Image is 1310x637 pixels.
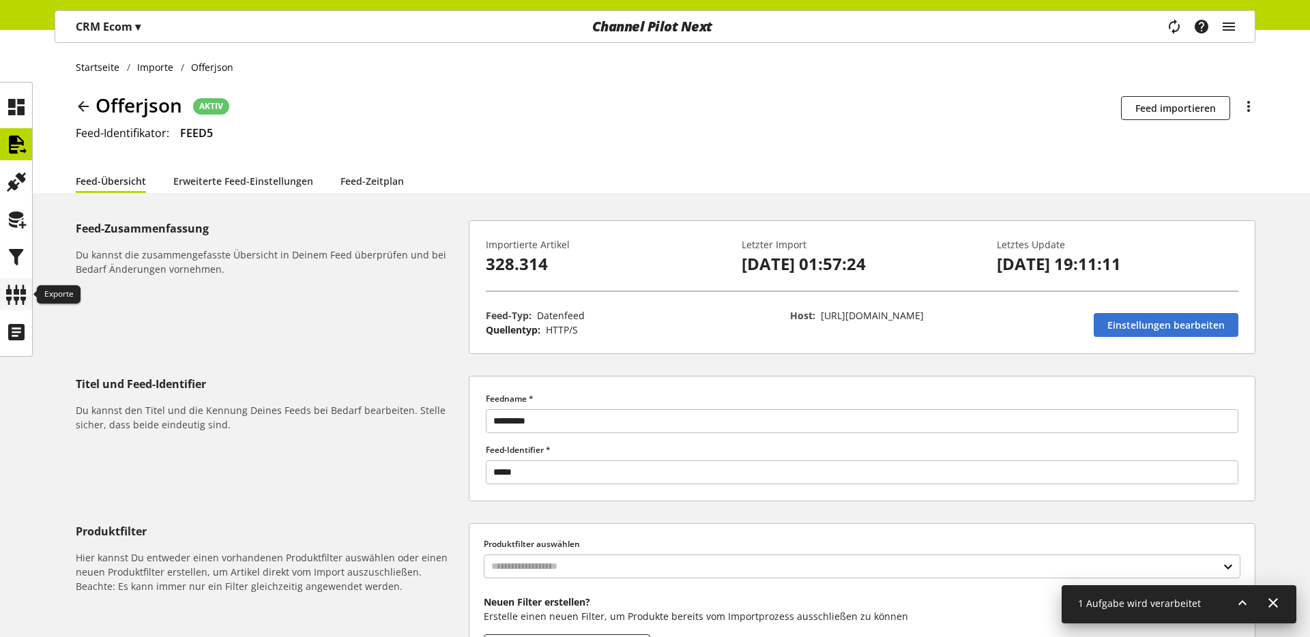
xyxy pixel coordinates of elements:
span: Datenfeed [537,309,585,322]
span: Quellentyp: [486,323,540,336]
p: Letzter Import [742,237,983,252]
a: Erweiterte Feed-Einstellungen [173,174,313,188]
span: Feed-Typ: [486,309,532,322]
a: Feed-Zeitplan [340,174,404,188]
span: Feed importieren [1135,101,1216,115]
nav: main navigation [55,10,1255,43]
p: CRM Ecom [76,18,141,35]
p: [DATE] 19:11:11 [997,252,1238,276]
span: Einstellungen bearbeiten [1107,318,1225,332]
span: Feed-Identifikator: [76,125,169,140]
h6: Hier kannst Du entweder einen vorhandenen Produktfilter auswählen oder einen neuen Produktfilter ... [76,550,463,593]
span: Feedname * [486,393,534,404]
a: Importe [130,60,181,74]
p: 328.314 [486,252,727,276]
p: Erstelle einen neuen Filter, um Produkte bereits vom Importprozess ausschließen zu können [484,609,1240,623]
span: Feed-Identifier * [486,444,551,456]
h6: Du kannst den Titel und die Kennung Deines Feeds bei Bedarf bearbeiten. Stelle sicher, dass beide... [76,403,463,432]
h6: Du kannst die zusammengefasste Übersicht in Deinem Feed überprüfen und bei Bedarf Änderungen vorn... [76,248,463,276]
h5: Feed-Zusammenfassung [76,220,463,237]
h5: Titel und Feed-Identifier [76,376,463,392]
label: Produktfilter auswählen [484,538,1240,550]
span: https://get.cpexp.de/81Czy6edKLS3OqqY0ApUpkWnqtN5PQQNDht-bBYAmcvpqvuGt28jEzaYIqrikrKDPBseq1MZcKh8... [821,309,924,322]
span: HTTP/S [546,323,578,336]
p: [DATE] 01:57:24 [742,252,983,276]
h5: Produktfilter [76,523,463,539]
span: AKTIV [199,100,223,113]
span: Host: [790,309,815,322]
b: Neuen Filter erstellen? [484,595,590,608]
a: Feed-Übersicht [76,174,146,188]
span: FEED5 [180,125,213,140]
span: Offerjson [96,91,182,119]
p: Importierte Artikel [486,237,727,252]
a: Startseite [76,60,127,74]
span: 1 Aufgabe wird verarbeitet [1078,597,1201,610]
button: Feed importieren [1121,96,1230,120]
div: Exporte [37,285,81,304]
span: ▾ [135,19,141,34]
p: Letztes Update [997,237,1238,252]
a: Einstellungen bearbeiten [1094,313,1238,337]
